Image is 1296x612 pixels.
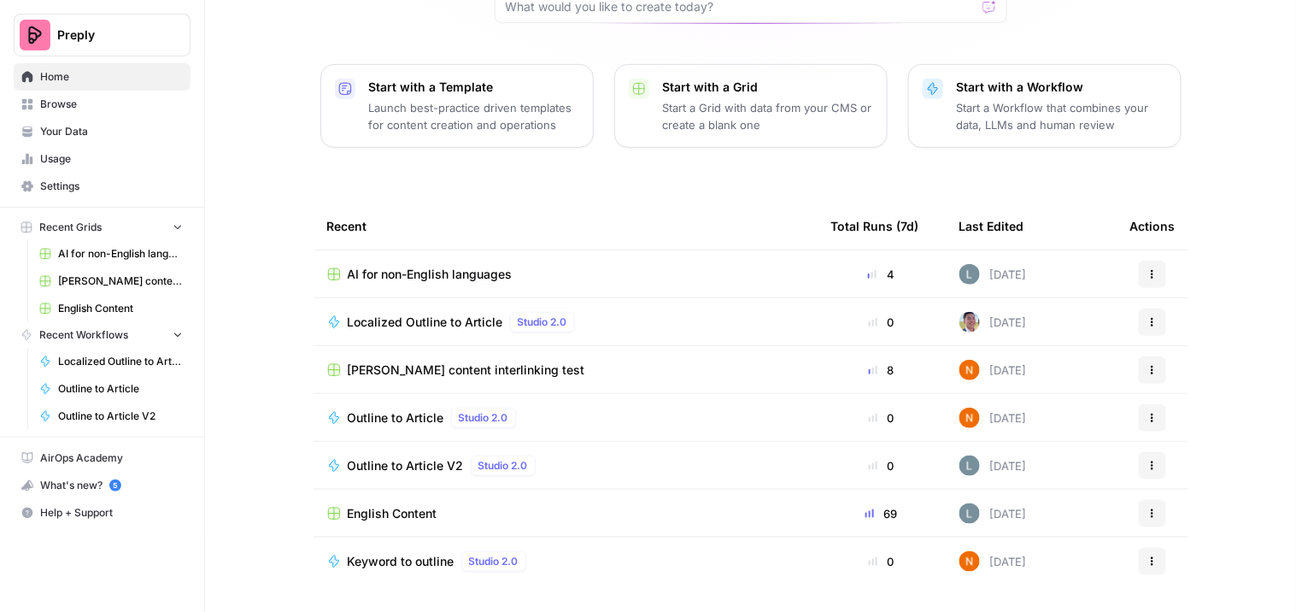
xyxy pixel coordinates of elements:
span: Keyword to outline [348,553,454,570]
img: c37vr20y5fudypip844bb0rvyfb7 [959,408,980,428]
div: 69 [831,505,932,522]
p: Start a Workflow that combines your data, LLMs and human review [957,99,1167,133]
div: What's new? [15,473,190,498]
span: Outline to Article V2 [58,409,183,424]
a: Localized Outline to Article [32,348,191,375]
span: AirOps Academy [40,450,183,466]
a: Home [14,63,191,91]
div: [DATE] [959,503,1027,524]
span: Localized Outline to Article [58,354,183,369]
img: lv9aeu8m5xbjlu53qhb6bdsmtbjy [959,503,980,524]
span: Preply [57,26,161,44]
span: Help + Support [40,505,183,521]
span: Settings [40,179,183,194]
a: AI for non-English languages [327,266,804,283]
span: English Content [58,301,183,316]
button: Start with a TemplateLaunch best-practice driven templates for content creation and operations [320,64,594,148]
span: Studio 2.0 [518,315,567,330]
span: [PERSON_NAME] content interlinking test [348,362,585,379]
button: Help + Support [14,499,191,527]
div: Total Runs (7d) [831,203,919,250]
button: Start with a GridStart a Grid with data from your CMS or create a blank one [614,64,888,148]
span: Your Data [40,124,183,139]
span: Localized Outline to Article [348,314,503,331]
div: 0 [831,457,932,474]
img: lv9aeu8m5xbjlu53qhb6bdsmtbjy [959,264,980,285]
div: [DATE] [959,456,1027,476]
img: 99f2gcj60tl1tjps57nny4cf0tt1 [959,312,980,332]
span: Outline to Article [58,381,183,397]
p: Launch best-practice driven templates for content creation and operations [369,99,579,133]
span: Recent Grids [39,220,102,235]
a: Settings [14,173,191,200]
a: Outline to Article [32,375,191,403]
span: Studio 2.0 [459,410,508,426]
p: Start with a Grid [663,79,873,96]
span: Home [40,69,183,85]
a: 5 [109,480,121,491]
span: AI for non-English languages [348,266,513,283]
div: 4 [831,266,932,283]
a: Outline to Article V2Studio 2.0 [327,456,804,476]
span: Studio 2.0 [469,554,519,569]
a: English Content [327,505,804,522]
a: [PERSON_NAME] content interlinking test [32,268,191,295]
div: [DATE] [959,264,1027,285]
p: Start a Grid with data from your CMS or create a blank one [663,99,873,133]
span: Usage [40,151,183,167]
a: Outline to Article V2 [32,403,191,430]
div: 0 [831,314,932,331]
span: Outline to Article [348,409,444,427]
div: Recent [327,203,804,250]
a: Your Data [14,118,191,145]
div: 0 [831,409,932,427]
span: Outline to Article V2 [348,457,464,474]
span: Studio 2.0 [478,458,528,474]
span: English Content [348,505,437,522]
button: What's new? 5 [14,472,191,499]
a: AirOps Academy [14,444,191,472]
span: AI for non-English languages [58,246,183,262]
button: Workspace: Preply [14,14,191,56]
p: Start with a Template [369,79,579,96]
a: [PERSON_NAME] content interlinking test [327,362,804,379]
a: Localized Outline to ArticleStudio 2.0 [327,312,804,332]
div: [DATE] [959,312,1027,332]
a: AI for non-English languages [32,240,191,268]
div: [DATE] [959,551,1027,572]
button: Recent Grids [14,215,191,240]
div: Last Edited [959,203,1024,250]
img: c37vr20y5fudypip844bb0rvyfb7 [959,551,980,572]
text: 5 [113,481,117,490]
img: c37vr20y5fudypip844bb0rvyfb7 [959,360,980,380]
span: Browse [40,97,183,112]
a: English Content [32,295,191,322]
button: Start with a WorkflowStart a Workflow that combines your data, LLMs and human review [908,64,1182,148]
div: 8 [831,362,932,379]
img: lv9aeu8m5xbjlu53qhb6bdsmtbjy [959,456,980,476]
span: [PERSON_NAME] content interlinking test [58,274,183,289]
button: Recent Workflows [14,322,191,348]
span: Recent Workflows [39,327,128,343]
div: [DATE] [959,360,1027,380]
a: Usage [14,145,191,173]
div: [DATE] [959,408,1027,428]
p: Start with a Workflow [957,79,1167,96]
a: Keyword to outlineStudio 2.0 [327,551,804,572]
a: Outline to ArticleStudio 2.0 [327,408,804,428]
div: Actions [1130,203,1176,250]
img: Preply Logo [20,20,50,50]
div: 0 [831,553,932,570]
a: Browse [14,91,191,118]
